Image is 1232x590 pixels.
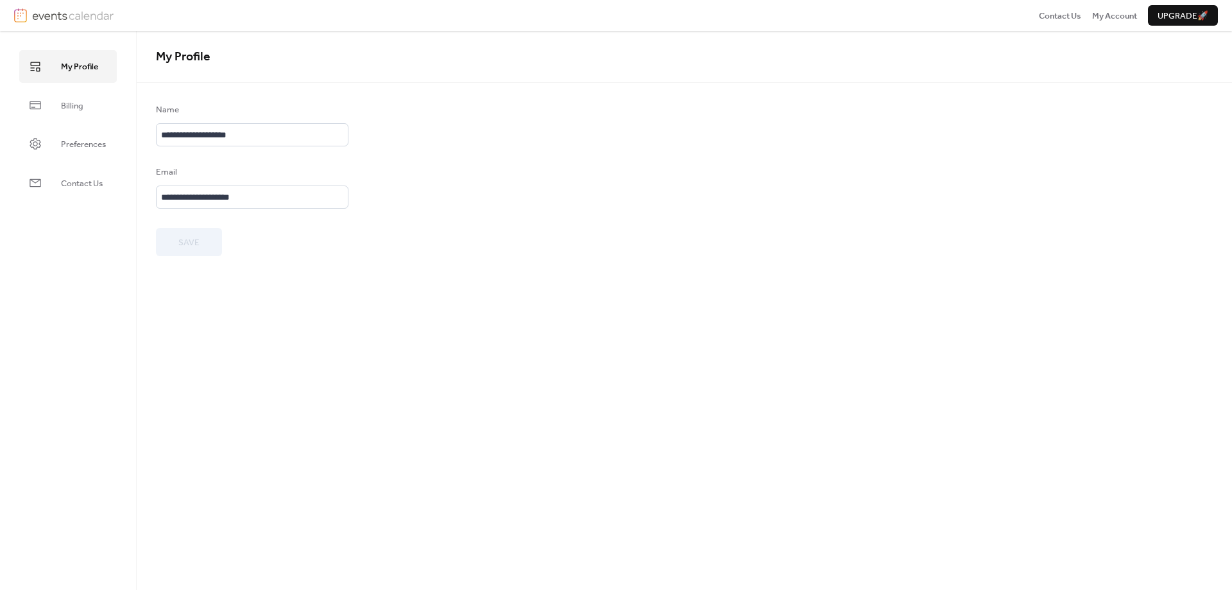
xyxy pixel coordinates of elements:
a: Preferences [19,128,117,160]
a: Contact Us [1039,9,1081,22]
span: Contact Us [61,177,103,190]
span: My Profile [61,60,98,73]
button: Upgrade🚀 [1148,5,1218,26]
div: Email [156,166,346,178]
span: My Profile [156,45,210,69]
a: My Account [1092,9,1137,22]
span: Contact Us [1039,10,1081,22]
span: Upgrade 🚀 [1158,10,1208,22]
a: Contact Us [19,167,117,199]
a: My Profile [19,50,117,82]
span: Billing [61,100,83,112]
span: My Account [1092,10,1137,22]
a: Billing [19,89,117,121]
span: Preferences [61,138,106,151]
img: logo [14,8,27,22]
img: logotype [32,8,114,22]
div: Name [156,103,346,116]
